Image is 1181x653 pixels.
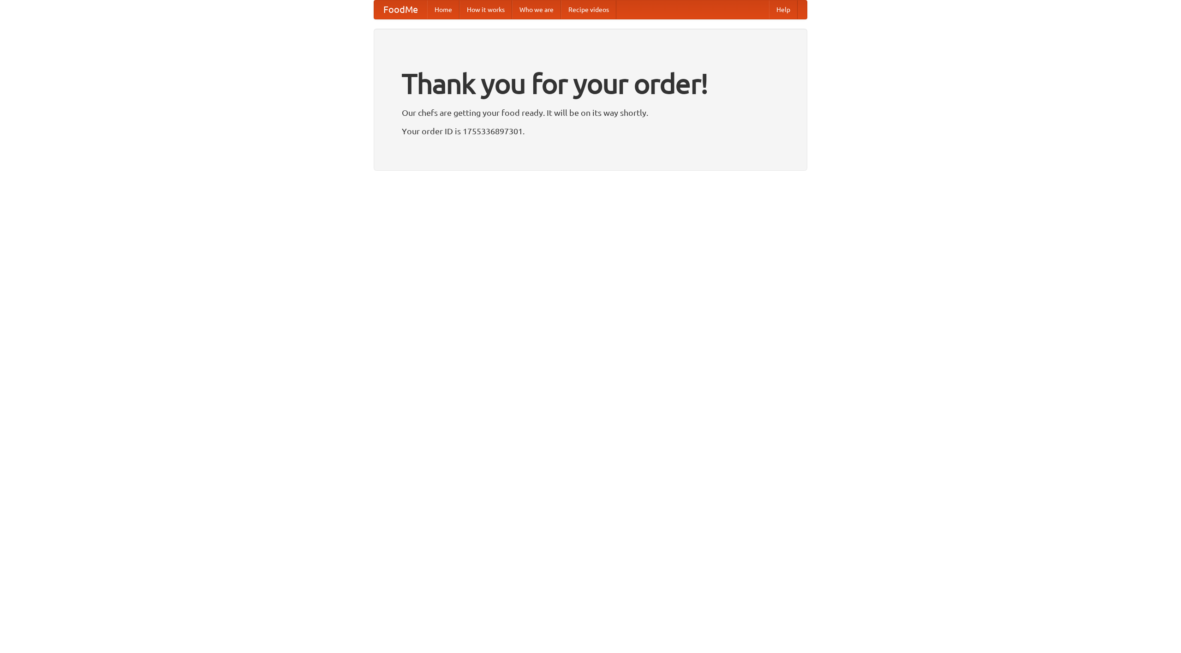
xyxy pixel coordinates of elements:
a: Home [427,0,459,19]
a: FoodMe [374,0,427,19]
a: Who we are [512,0,561,19]
a: Recipe videos [561,0,616,19]
a: Help [769,0,798,19]
p: Your order ID is 1755336897301. [402,124,779,138]
p: Our chefs are getting your food ready. It will be on its way shortly. [402,106,779,120]
a: How it works [459,0,512,19]
h1: Thank you for your order! [402,61,779,106]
